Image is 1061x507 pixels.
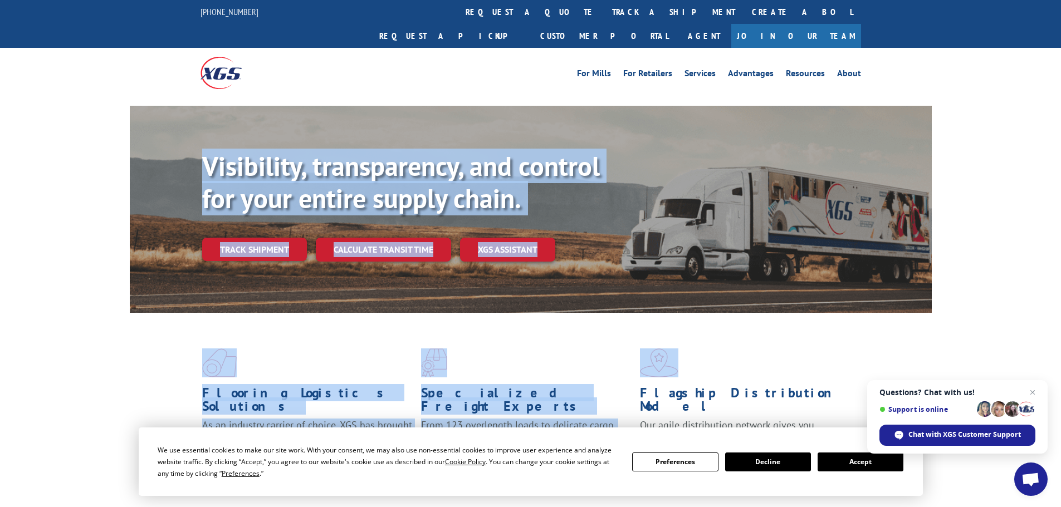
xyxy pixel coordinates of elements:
a: For Retailers [623,69,672,81]
a: XGS ASSISTANT [460,238,555,262]
a: Customer Portal [532,24,677,48]
span: Our agile distribution network gives you nationwide inventory management on demand. [640,419,845,445]
a: Agent [677,24,731,48]
a: Track shipment [202,238,307,261]
a: Services [684,69,716,81]
a: About [837,69,861,81]
p: From 123 overlength loads to delicate cargo, our experienced staff knows the best way to move you... [421,419,632,468]
span: Chat with XGS Customer Support [879,425,1035,446]
img: xgs-icon-focused-on-flooring-red [421,348,447,377]
span: Cookie Policy [445,457,486,466]
button: Accept [818,452,903,471]
div: Cookie Consent Prompt [139,427,923,496]
a: Resources [786,69,825,81]
span: Support is online [879,405,973,414]
button: Preferences [632,452,718,471]
a: Calculate transit time [316,238,451,262]
span: Questions? Chat with us! [879,388,1035,397]
span: Chat with XGS Customer Support [908,430,1021,440]
button: Decline [725,452,811,471]
h1: Flooring Logistics Solutions [202,386,413,419]
a: Request a pickup [371,24,532,48]
h1: Specialized Freight Experts [421,386,632,419]
div: We use essential cookies to make our site work. With your consent, we may also use non-essential ... [158,444,619,479]
a: For Mills [577,69,611,81]
a: Open chat [1014,462,1048,496]
img: xgs-icon-flagship-distribution-model-red [640,348,678,377]
h1: Flagship Distribution Model [640,386,850,419]
a: Advantages [728,69,774,81]
img: xgs-icon-total-supply-chain-intelligence-red [202,348,237,377]
span: Preferences [222,469,260,478]
a: Join Our Team [731,24,861,48]
a: [PHONE_NUMBER] [201,6,258,17]
b: Visibility, transparency, and control for your entire supply chain. [202,149,600,215]
span: As an industry carrier of choice, XGS has brought innovation and dedication to flooring logistics... [202,419,412,458]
